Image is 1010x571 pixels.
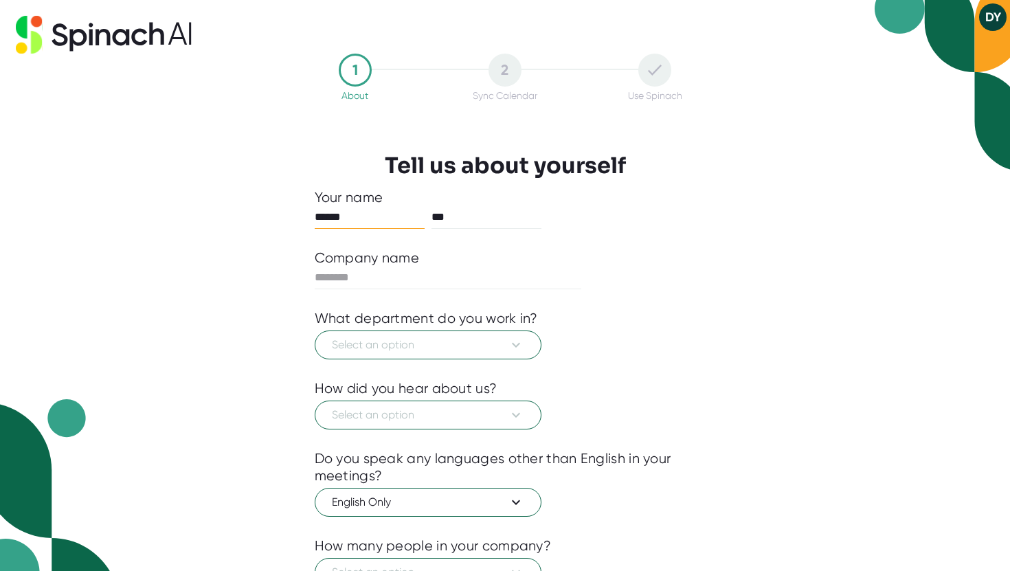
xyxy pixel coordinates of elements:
[339,54,372,87] div: 1
[473,90,537,101] div: Sync Calendar
[315,488,541,517] button: English Only
[315,401,541,429] button: Select an option
[315,310,538,327] div: What department do you work in?
[332,407,524,423] span: Select an option
[315,450,696,484] div: Do you speak any languages other than English in your meetings?
[315,189,696,206] div: Your name
[315,380,497,397] div: How did you hear about us?
[385,153,626,179] h3: Tell us about yourself
[341,90,368,101] div: About
[315,331,541,359] button: Select an option
[332,494,524,511] span: English Only
[979,3,1007,31] button: DY
[628,90,682,101] div: Use Spinach
[315,537,552,555] div: How many people in your company?
[315,249,420,267] div: Company name
[332,337,524,353] span: Select an option
[489,54,521,87] div: 2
